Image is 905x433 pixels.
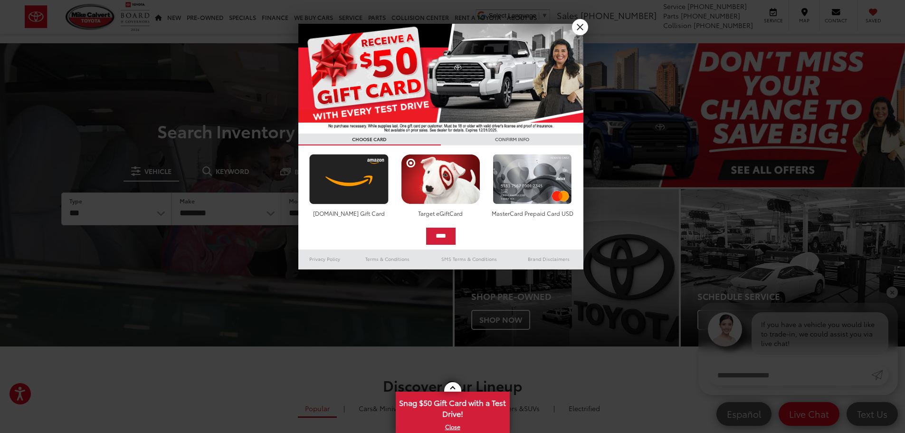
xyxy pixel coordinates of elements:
a: Brand Disclaimers [514,253,583,265]
h3: CONFIRM INFO [441,134,583,145]
img: 55838_top_625864.jpg [298,24,583,134]
a: SMS Terms & Conditions [424,253,514,265]
a: Terms & Conditions [351,253,424,265]
img: amazoncard.png [307,154,391,204]
h3: CHOOSE CARD [298,134,441,145]
a: Privacy Policy [298,253,352,265]
img: targetcard.png [399,154,483,204]
span: Snag $50 Gift Card with a Test Drive! [397,393,509,422]
div: Target eGiftCard [399,209,483,217]
div: MasterCard Prepaid Card USD [490,209,574,217]
div: [DOMAIN_NAME] Gift Card [307,209,391,217]
img: mastercard.png [490,154,574,204]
